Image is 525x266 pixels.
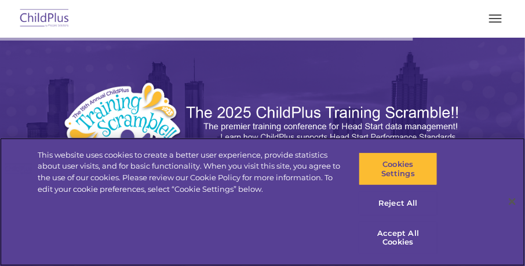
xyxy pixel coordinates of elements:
button: Cookies Settings [359,152,437,185]
div: This website uses cookies to create a better user experience, provide statistics about user visit... [38,150,343,195]
button: Accept All Cookies [359,221,437,254]
button: Close [500,189,525,214]
img: ChildPlus by Procare Solutions [17,5,72,32]
button: Reject All [359,191,437,216]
